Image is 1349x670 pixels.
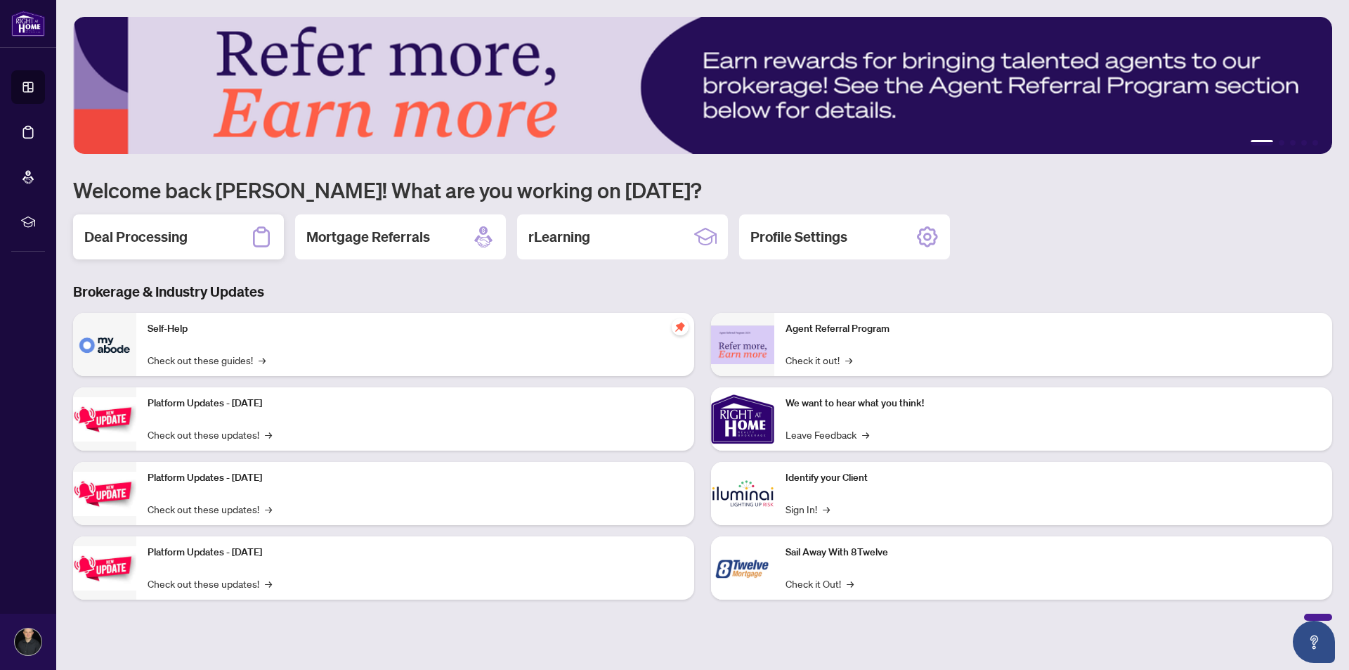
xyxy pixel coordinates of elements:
h2: Deal Processing [84,227,188,247]
span: → [265,427,272,442]
a: Check out these updates!→ [148,576,272,591]
img: Profile Icon [15,629,41,655]
p: Identify your Client [786,470,1321,486]
button: 4 [1301,140,1307,146]
a: Check it Out!→ [786,576,854,591]
a: Check out these guides!→ [148,352,266,368]
p: Sail Away With 8Twelve [786,545,1321,560]
h3: Brokerage & Industry Updates [73,282,1332,302]
img: logo [11,11,45,37]
img: Platform Updates - July 21, 2025 [73,397,136,442]
a: Sign In!→ [786,501,830,517]
span: pushpin [672,318,689,335]
a: Check out these updates!→ [148,501,272,517]
img: Platform Updates - June 23, 2025 [73,546,136,591]
span: → [862,427,869,442]
img: Identify your Client [711,462,774,525]
h1: Welcome back [PERSON_NAME]! What are you working on [DATE]? [73,176,1332,203]
button: 3 [1290,140,1296,146]
button: Open asap [1293,621,1335,663]
p: Platform Updates - [DATE] [148,470,683,486]
img: Platform Updates - July 8, 2025 [73,472,136,516]
p: Self-Help [148,321,683,337]
h2: rLearning [528,227,590,247]
button: 1 [1251,140,1273,146]
span: → [265,501,272,517]
img: Self-Help [73,313,136,376]
img: Agent Referral Program [711,326,774,364]
a: Leave Feedback→ [786,427,869,442]
p: We want to hear what you think! [786,396,1321,411]
span: → [823,501,830,517]
span: → [265,576,272,591]
span: → [259,352,266,368]
p: Agent Referral Program [786,321,1321,337]
a: Check out these updates!→ [148,427,272,442]
button: 5 [1312,140,1318,146]
h2: Mortgage Referrals [306,227,430,247]
img: Slide 0 [73,17,1332,154]
a: Check it out!→ [786,352,852,368]
img: We want to hear what you think! [711,387,774,451]
p: Platform Updates - [DATE] [148,545,683,560]
h2: Profile Settings [750,227,847,247]
span: → [845,352,852,368]
img: Sail Away With 8Twelve [711,536,774,600]
p: Platform Updates - [DATE] [148,396,683,411]
button: 2 [1279,140,1284,146]
span: → [847,576,854,591]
